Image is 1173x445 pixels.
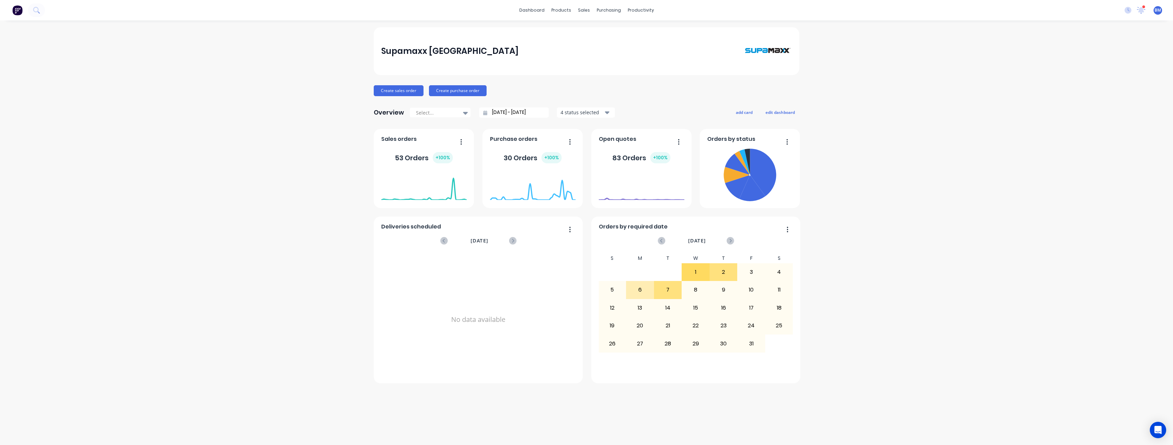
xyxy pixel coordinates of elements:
span: BM [1155,7,1161,13]
div: 3 [738,264,765,281]
div: 16 [710,299,737,316]
div: F [737,253,765,263]
div: 24 [738,317,765,334]
div: T [654,253,682,263]
div: 30 [710,335,737,352]
div: 19 [599,317,626,334]
div: sales [575,5,593,15]
div: 11 [766,281,793,298]
div: 1 [682,264,709,281]
div: No data available [381,253,576,386]
div: Overview [374,106,404,119]
button: add card [731,108,757,117]
div: 31 [738,335,765,352]
span: Sales orders [381,135,417,143]
div: 18 [766,299,793,316]
div: productivity [624,5,657,15]
span: Purchase orders [490,135,537,143]
div: 83 Orders [612,152,670,163]
span: Orders by status [707,135,755,143]
div: M [626,253,654,263]
div: 30 Orders [504,152,562,163]
span: [DATE] [688,237,706,244]
button: 4 status selected [557,107,615,118]
button: Create purchase order [429,85,487,96]
div: 15 [682,299,709,316]
div: 26 [599,335,626,352]
div: + 100 % [541,152,562,163]
div: 5 [599,281,626,298]
div: 10 [738,281,765,298]
div: 7 [654,281,682,298]
div: products [548,5,575,15]
div: 8 [682,281,709,298]
div: + 100 % [650,152,670,163]
button: Create sales order [374,85,424,96]
div: 4 [766,264,793,281]
img: Supamaxx Australia [744,34,792,68]
div: 14 [654,299,682,316]
div: 25 [766,317,793,334]
div: 6 [626,281,654,298]
div: + 100 % [433,152,453,163]
div: 22 [682,317,709,334]
a: dashboard [516,5,548,15]
div: 4 status selected [561,109,604,116]
div: 9 [710,281,737,298]
div: 28 [654,335,682,352]
div: 23 [710,317,737,334]
span: Orders by required date [599,223,668,231]
div: S [765,253,793,263]
div: 27 [626,335,654,352]
div: purchasing [593,5,624,15]
div: 21 [654,317,682,334]
div: 53 Orders [395,152,453,163]
div: Open Intercom Messenger [1150,422,1166,438]
div: 29 [682,335,709,352]
div: Supamaxx [GEOGRAPHIC_DATA] [381,44,519,58]
div: 17 [738,299,765,316]
div: W [682,253,710,263]
img: Factory [12,5,23,15]
div: 20 [626,317,654,334]
div: 2 [710,264,737,281]
div: T [710,253,738,263]
button: edit dashboard [761,108,799,117]
span: Open quotes [599,135,636,143]
div: S [598,253,626,263]
div: 12 [599,299,626,316]
div: 13 [626,299,654,316]
span: [DATE] [471,237,488,244]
